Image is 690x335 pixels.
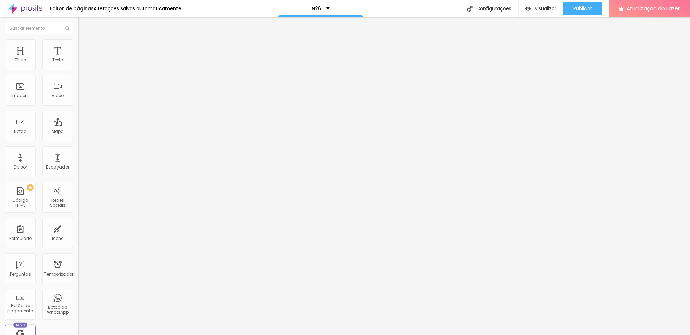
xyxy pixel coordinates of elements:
[627,5,680,12] font: Atualização do Fazer
[467,6,473,12] img: Ícone
[52,128,64,134] font: Mapa
[312,5,321,12] font: N26
[47,304,69,315] font: Botão do WhatsApp
[573,5,592,12] font: Publicar
[52,57,63,63] font: Texto
[13,197,29,208] font: Código HTML
[50,197,66,208] font: Redes Sociais
[535,5,556,12] font: Visualizar
[8,303,33,313] font: Botão de pagamento
[65,26,69,30] img: Ícone
[14,128,27,134] font: Botão
[9,235,32,241] font: Formulário
[44,271,73,277] font: Temporizador
[563,2,602,15] button: Publicar
[15,57,26,63] font: Título
[94,5,181,12] font: Alterações salvas automaticamente
[10,271,31,277] font: Perguntas
[46,164,69,170] font: Espaçador
[5,22,73,34] input: Buscar elemento
[525,6,531,12] img: view-1.svg
[14,164,27,170] font: Divisor
[78,17,690,335] iframe: Editor
[52,235,64,241] font: Ícone
[476,5,511,12] font: Configurações
[52,93,64,99] font: Vídeo
[50,5,94,12] font: Editor de páginas
[519,2,563,15] button: Visualizar
[16,323,25,327] font: Novo
[11,93,30,99] font: Imagem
